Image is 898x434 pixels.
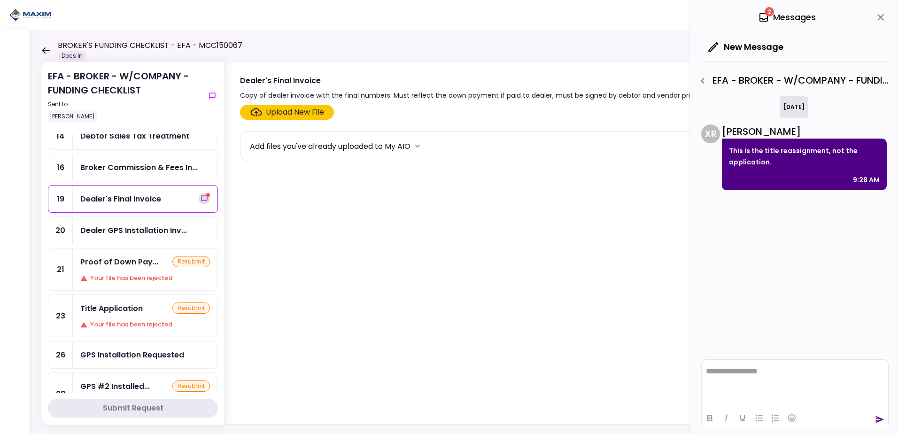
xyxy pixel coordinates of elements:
[80,225,187,236] div: Dealer GPS Installation Invoice
[48,372,218,415] a: 28GPS #2 Installed & PingedresubmitYour file has been rejected
[48,154,218,181] a: 16Broker Commission & Fees Invoice
[875,415,884,424] button: send
[199,193,210,204] button: show-messages
[48,217,218,244] a: 20Dealer GPS Installation Invoice
[48,123,73,149] div: 14
[80,193,161,205] div: Dealer's Final Invoice
[240,90,734,101] div: Copy of dealer invoice with the final numbers. Must reflect the down payment if paid to dealer, m...
[48,122,218,150] a: 14Debtor Sales Tax Treatment
[266,107,324,118] div: Upload New File
[9,8,52,22] img: Partner icon
[172,256,210,267] div: resubmit
[48,154,73,181] div: 16
[751,411,767,425] button: Bullet list
[240,105,334,120] span: Click here to upload the required document
[103,403,163,414] div: Submit Request
[48,248,218,291] a: 21Proof of Down Payment 1resubmitYour file has been rejected
[722,124,887,139] div: [PERSON_NAME]
[48,399,218,418] button: Submit Request
[48,341,73,368] div: 26
[80,320,210,329] div: Your file has been rejected
[80,380,150,392] div: GPS #2 Installed & Pinged
[718,411,734,425] button: Italic
[80,162,198,173] div: Broker Commission & Fees Invoice
[701,124,720,143] div: X R
[172,380,210,392] div: resubmit
[48,217,73,244] div: 20
[250,140,410,152] div: Add files you've already uploaded to My AIO
[48,248,73,290] div: 21
[48,69,203,123] div: EFA - BROKER - W/COMPANY - FUNDING CHECKLIST
[172,302,210,314] div: resubmit
[758,10,816,24] div: Messages
[784,411,800,425] button: Emojis
[701,35,791,59] button: New Message
[80,302,143,314] div: Title Application
[80,349,184,361] div: GPS Installation Requested
[48,341,218,369] a: 26GPS Installation Requested
[873,9,889,25] button: close
[702,411,718,425] button: Bold
[735,411,751,425] button: Underline
[80,130,189,142] div: Debtor Sales Tax Treatment
[48,373,73,415] div: 28
[58,51,86,61] div: Docs In
[410,139,425,153] button: more
[853,174,880,186] div: 9:28 AM
[767,411,783,425] button: Numbered list
[240,75,734,86] div: Dealer's Final Invoice
[48,185,218,213] a: 19Dealer's Final Invoiceshow-messages
[224,62,879,425] div: Dealer's Final InvoiceCopy of dealer invoice with the final numbers. Must reflect the down paymen...
[80,256,158,268] div: Proof of Down Payment 1
[48,186,73,212] div: 19
[780,96,808,118] div: [DATE]
[765,7,774,16] span: 2
[207,90,218,101] button: show-messages
[729,145,880,168] p: This is the title reassignment, not the application.
[48,295,73,337] div: 23
[695,73,889,89] div: EFA - BROKER - W/COMPANY - FUNDING CHECKLIST - Title Application
[80,273,210,283] div: Your file has been rejected
[48,100,203,108] div: Sent to:
[48,110,97,123] div: [PERSON_NAME]
[48,294,218,337] a: 23Title ApplicationresubmitYour file has been rejected
[58,40,242,51] h1: BROKER'S FUNDING CHECKLIST - EFA - MCC150067
[702,360,888,407] iframe: Rich Text Area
